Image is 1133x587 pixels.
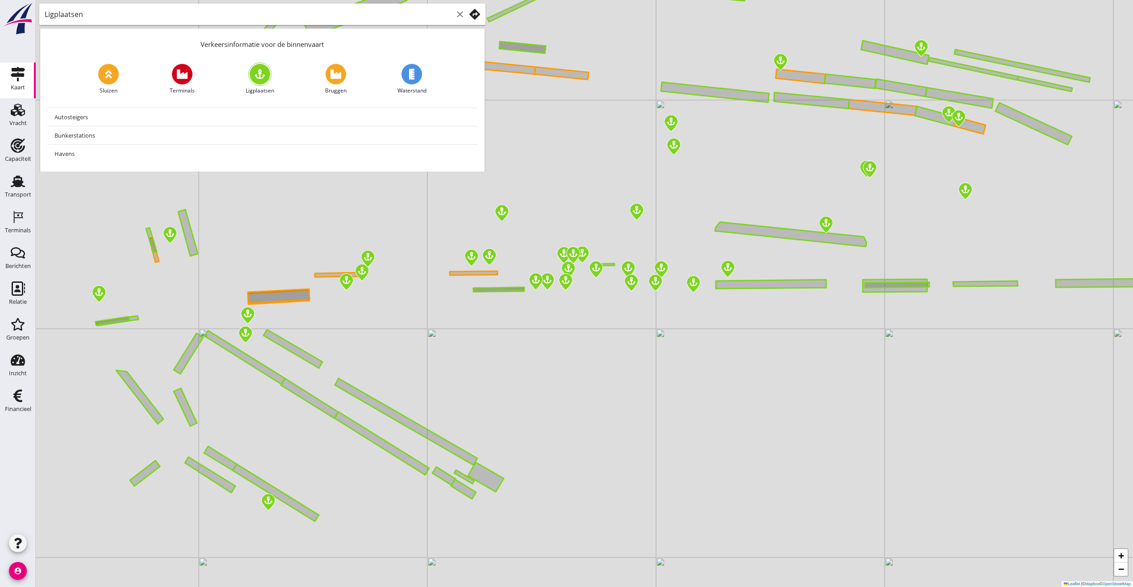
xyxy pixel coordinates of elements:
div: Terminals [5,227,31,233]
img: Marker [913,39,929,58]
a: Bruggen [325,64,347,95]
a: Leaflet [1064,582,1080,586]
img: Marker [653,260,669,279]
div: Verkeersinformatie voor de binnenvaart [40,29,485,57]
div: Havens [54,148,470,159]
img: Marker [560,260,576,279]
img: Marker [686,275,701,293]
img: Marker [663,114,679,133]
span: Waterstand [397,87,426,95]
img: Marker [666,137,681,156]
img: Marker [162,226,178,244]
img: Marker [574,245,590,264]
img: Marker [629,202,644,221]
div: Relatie [9,299,27,305]
div: Financieel [5,406,31,412]
img: Marker [481,247,497,266]
a: Zoom out [1114,562,1128,576]
div: Bunkerstations [54,130,470,141]
div: Berichten [5,263,31,269]
div: Vracht [9,120,27,126]
div: © © [1062,581,1133,587]
span: Ligplaatsen [246,87,274,95]
img: Marker [957,182,973,201]
img: logo-small.a267ee39.svg [2,2,34,35]
span: Bruggen [325,87,347,95]
span: Sluizen [100,87,117,95]
div: Autosteigers [54,112,470,122]
img: Marker [773,53,788,71]
span: Terminals [170,87,195,95]
img: Marker [620,260,636,279]
a: Waterstand [397,64,426,95]
img: Marker [648,273,663,292]
i: clear [455,9,465,20]
img: Marker [565,246,581,264]
div: Capaciteit [5,156,31,162]
img: Marker [941,105,957,124]
span: + [1118,550,1124,561]
div: Inzicht [9,370,27,376]
img: Marker [360,249,376,268]
a: Zoom in [1114,549,1128,562]
img: Marker [260,493,276,512]
img: Marker [240,306,255,325]
img: Marker [354,263,370,282]
div: Groepen [6,335,29,340]
img: Marker [91,285,107,303]
a: Ligplaatsen [246,64,274,95]
a: OpenStreetMap [1102,582,1131,586]
img: Marker [528,272,544,291]
img: Marker [238,325,253,344]
img: Marker [588,260,604,279]
a: Terminals [170,64,195,95]
img: Marker [464,248,479,267]
img: Marker [623,273,639,292]
img: Marker [818,215,834,234]
a: Sluizen [98,64,119,95]
img: Marker [720,260,736,278]
img: Marker [494,204,510,222]
i: account_circle [9,562,27,580]
div: Transport [5,192,31,197]
img: Marker [556,246,572,264]
img: Marker [539,272,555,291]
img: Marker [558,273,573,291]
img: Marker [951,109,966,128]
a: Mapbox [1085,582,1100,586]
span: − [1118,563,1124,574]
span: | [1081,582,1082,586]
input: Zoek faciliteit [45,7,453,21]
img: Marker [859,159,874,178]
img: Marker [862,160,878,179]
div: Kaart [11,84,25,90]
img: Marker [339,273,354,291]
